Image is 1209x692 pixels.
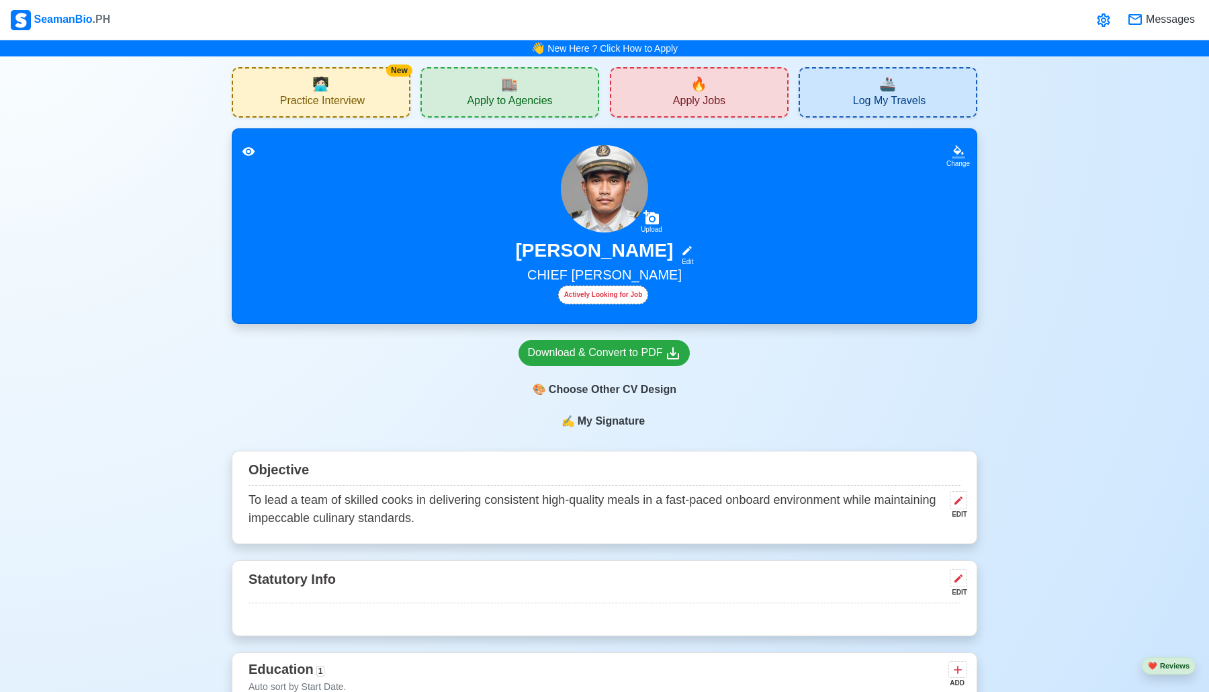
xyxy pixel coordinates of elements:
span: Apply to Agencies [467,94,552,111]
div: EDIT [944,587,967,597]
div: ADD [948,678,965,688]
h5: CHIEF [PERSON_NAME] [249,267,960,286]
span: 1 [316,666,325,677]
span: Education [249,662,314,677]
h3: [PERSON_NAME] [516,239,674,267]
span: Practice Interview [280,94,365,111]
p: To lead a team of skilled cooks in delivering consistent high-quality meals in a fast-paced onboa... [249,491,944,527]
span: Log My Travels [853,94,926,111]
div: Actively Looking for Job [558,286,649,304]
span: sign [562,413,575,429]
a: Download & Convert to PDF [519,340,690,366]
div: New [386,64,412,77]
span: bell [528,38,548,58]
span: paint [533,382,546,398]
span: interview [312,74,329,94]
div: Change [946,159,970,169]
span: new [690,74,707,94]
div: SeamanBio [11,10,110,30]
span: Apply Jobs [673,94,725,111]
a: New Here ? Click How to Apply [547,43,678,54]
div: Choose Other CV Design [519,377,690,402]
span: heart [1148,662,1157,670]
span: .PH [93,13,111,25]
span: travel [879,74,896,94]
div: Download & Convert to PDF [527,345,681,361]
div: Statutory Info [249,566,960,603]
span: My Signature [575,413,647,429]
div: EDIT [944,509,967,519]
div: Objective [249,457,960,486]
span: agencies [501,74,518,94]
img: Logo [11,10,31,30]
div: Upload [641,226,662,234]
button: heartReviews [1142,657,1196,675]
span: Messages [1143,11,1195,28]
div: Edit [676,257,693,267]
